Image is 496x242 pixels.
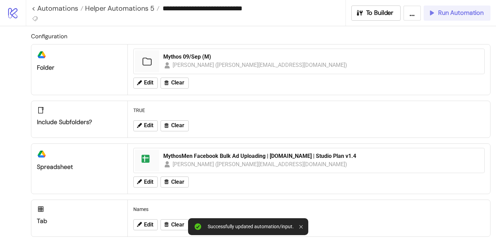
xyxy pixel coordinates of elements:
[208,224,294,230] div: Successfully updated automation/input.
[131,104,487,117] div: TRUE
[403,6,421,21] button: ...
[144,179,153,185] span: Edit
[171,222,184,228] span: Clear
[171,179,184,185] span: Clear
[163,53,480,61] div: Mythos 09/Sep (M)
[161,219,189,230] button: Clear
[131,203,487,216] div: Names
[163,152,480,160] div: MythosMen Facebook Bulk Ad Uploading | [DOMAIN_NAME] | Studio Plan v1.4
[133,219,158,230] button: Edit
[31,32,490,41] h2: Configuration
[37,163,122,171] div: Spreadsheet
[438,9,484,17] span: Run Automation
[37,118,122,126] div: Include subfolders?
[37,64,122,72] div: Folder
[144,80,153,86] span: Edit
[173,160,348,169] div: [PERSON_NAME] ([PERSON_NAME][EMAIL_ADDRESS][DOMAIN_NAME])
[144,122,153,129] span: Edit
[171,80,184,86] span: Clear
[133,78,158,89] button: Edit
[83,4,154,13] span: Helper Automations 5
[161,177,189,188] button: Clear
[173,61,348,69] div: [PERSON_NAME] ([PERSON_NAME][EMAIL_ADDRESS][DOMAIN_NAME])
[351,6,401,21] button: To Builder
[424,6,490,21] button: Run Automation
[161,78,189,89] button: Clear
[133,120,158,131] button: Edit
[37,217,122,225] div: Tab
[161,120,189,131] button: Clear
[144,222,153,228] span: Edit
[32,5,83,12] a: < Automations
[83,5,159,12] a: Helper Automations 5
[133,177,158,188] button: Edit
[366,9,394,17] span: To Builder
[171,122,184,129] span: Clear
